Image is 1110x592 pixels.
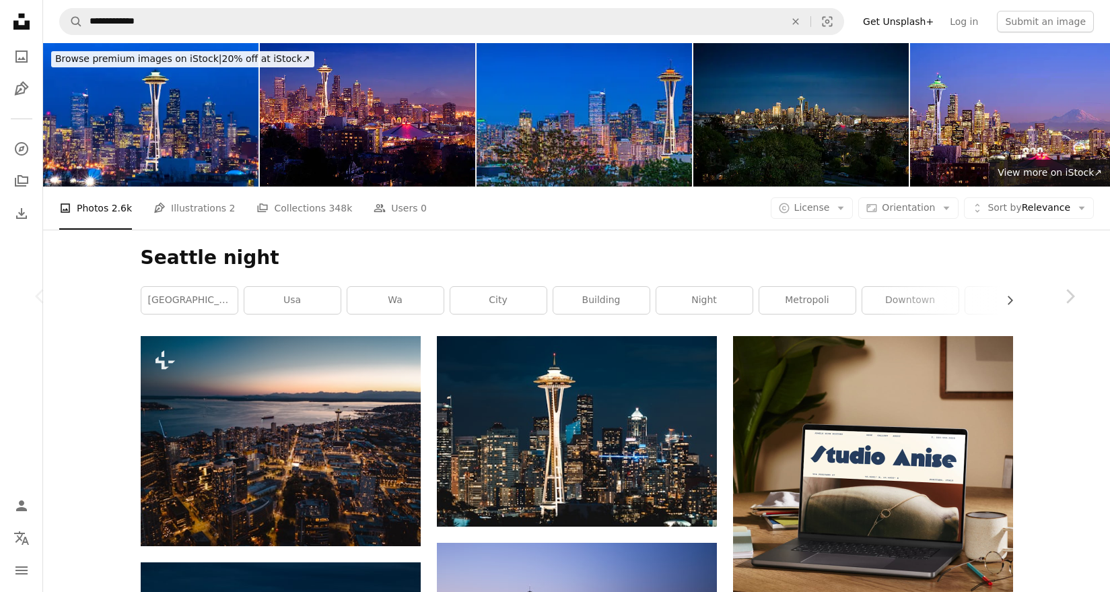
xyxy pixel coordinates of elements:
[437,425,717,437] a: Space Needle tower at night
[987,202,1021,213] span: Sort by
[987,201,1070,215] span: Relevance
[997,11,1094,32] button: Submit an image
[141,246,1013,270] h1: Seattle night
[8,135,35,162] a: Explore
[141,435,421,447] a: An aerial view of a city at night
[759,287,856,314] a: metropoli
[1029,232,1110,361] a: Next
[8,168,35,195] a: Collections
[8,43,35,70] a: Photos
[882,202,935,213] span: Orientation
[656,287,753,314] a: night
[8,557,35,584] button: Menu
[781,9,810,34] button: Clear
[43,43,322,75] a: Browse premium images on iStock|20% off at iStock↗
[8,75,35,102] a: Illustrations
[942,11,986,32] a: Log in
[141,336,421,546] img: An aerial view of a city at night
[998,167,1102,178] span: View more on iStock ↗
[794,202,830,213] span: License
[8,525,35,552] button: Language
[141,287,238,314] a: [GEOGRAPHIC_DATA]
[964,197,1094,219] button: Sort byRelevance
[60,9,83,34] button: Search Unsplash
[244,287,341,314] a: usa
[693,43,909,187] img: Beautiful City of Seattle
[51,51,314,67] div: 20% off at iStock ↗
[8,200,35,227] a: Download History
[858,197,959,219] button: Orientation
[153,187,235,230] a: Illustrations 2
[55,53,221,64] span: Browse premium images on iStock |
[553,287,650,314] a: building
[477,43,692,187] img: Seattle Space Needle downtown skyscrapers illuminated dusk panorama Washington USA
[256,187,352,230] a: Collections 348k
[862,287,959,314] a: downtown
[328,201,352,216] span: 348k
[260,43,475,187] img: Seattle Postcard View
[855,11,942,32] a: Get Unsplash+
[421,201,427,216] span: 0
[965,287,1062,314] a: urban
[8,492,35,519] a: Log in / Sign up
[437,336,717,527] img: Space Needle tower at night
[230,201,236,216] span: 2
[59,8,844,35] form: Find visuals sitewide
[450,287,547,314] a: city
[998,287,1013,314] button: scroll list to the right
[990,160,1110,187] a: View more on iStock↗
[43,43,258,187] img: Seattle Skyline
[347,287,444,314] a: wa
[771,197,854,219] button: License
[374,187,427,230] a: Users 0
[811,9,843,34] button: Visual search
